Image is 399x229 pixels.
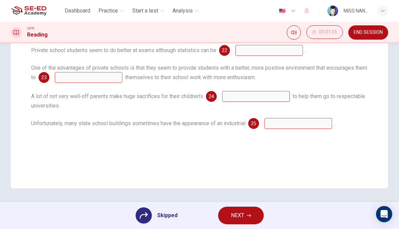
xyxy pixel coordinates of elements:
span: Analysis [172,7,193,15]
span: Unfortunately, many state school buildings sometimes have the appearance of an industrial [31,120,245,127]
button: Practice [96,5,127,17]
span: Start a test [132,7,158,15]
button: END SESSION [348,25,388,40]
button: 00:01:05 [306,25,343,39]
img: SE-ED Academy logo [11,4,46,18]
span: 24 [209,94,214,99]
div: Mute [287,25,301,40]
div: Hide [306,25,343,40]
h1: Reading [27,31,48,39]
span: One of the advantages of private schools is that they seem to provide students with a better, mor... [31,65,367,81]
span: A lot of not very well-off parents make huge sacrifices for their children’s [31,93,203,99]
span: 23 [41,75,47,80]
a: SE-ED Academy logo [11,4,62,18]
span: 22 [222,48,227,53]
button: NEXT [218,207,264,224]
span: . [335,120,336,127]
span: Private school students seem to do better at exams although statistics can be [31,47,216,53]
button: Start a test [130,5,167,17]
span: Skipped [157,211,178,220]
span: NEXT [231,211,244,220]
img: en [278,8,286,14]
div: Open Intercom Messenger [376,206,392,222]
span: 25 [251,121,256,126]
span: END SESSION [354,30,383,35]
span: CEFR [27,26,34,31]
span: . [306,47,307,53]
span: themselves to their school work with more enthusiasm. [125,74,256,81]
img: Profile picture [327,5,338,16]
button: Analysis [170,5,202,17]
span: Practice [98,7,118,15]
span: Dashboard [65,7,90,15]
div: MISS NANNAPAT PLIAMPLUEM [344,7,369,15]
button: Dashboard [62,5,93,17]
span: 00:01:05 [319,29,337,35]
